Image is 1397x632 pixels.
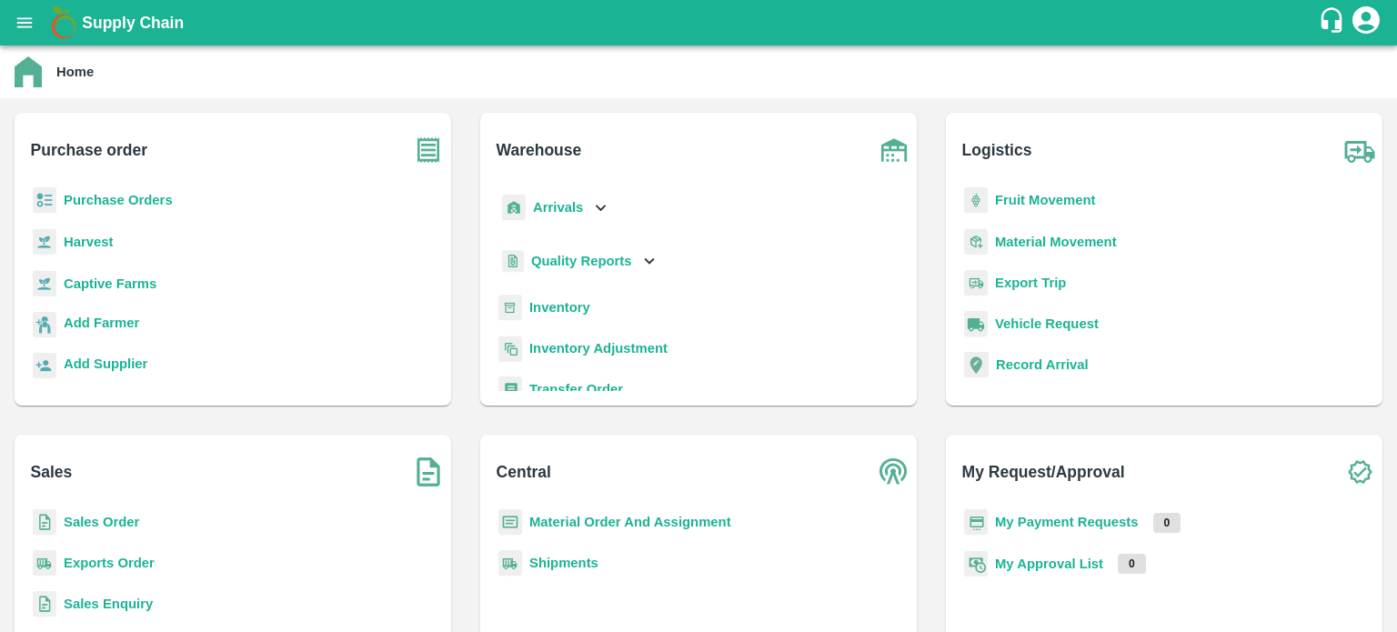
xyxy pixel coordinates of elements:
[502,195,526,221] img: whArrival
[64,193,173,207] a: Purchase Orders
[64,354,147,378] a: Add Supplier
[498,509,522,536] img: centralMaterial
[64,556,155,570] a: Exports Order
[1337,127,1382,173] img: truck
[964,509,988,536] img: payment
[995,193,1096,207] a: Fruit Movement
[64,276,156,291] a: Captive Farms
[33,353,56,379] img: supplier
[64,235,113,249] a: Harvest
[498,336,522,362] img: inventory
[1350,4,1382,42] div: account of current user
[529,515,731,529] a: Material Order And Assignment
[964,311,988,337] img: vehicle
[498,187,611,228] div: Arrivals
[64,356,147,371] b: Add Supplier
[964,228,988,256] img: material
[498,295,522,321] img: whInventory
[56,65,94,79] b: Home
[1318,6,1350,39] div: customer-support
[33,270,56,297] img: harvest
[33,591,56,617] img: sales
[871,449,917,495] img: central
[964,270,988,296] img: delivery
[502,250,524,273] img: qualityReport
[497,459,551,485] b: Central
[406,127,451,173] img: purchase
[64,313,139,337] a: Add Farmer
[529,300,590,315] a: Inventory
[15,56,42,87] img: home
[529,556,598,570] a: Shipments
[995,557,1103,571] a: My Approval List
[964,352,989,377] img: recordArrival
[995,276,1066,290] a: Export Trip
[996,357,1089,372] a: Record Arrival
[497,137,582,163] b: Warehouse
[1337,449,1382,495] img: check
[498,376,522,403] img: whTransfer
[33,187,56,214] img: reciept
[33,312,56,338] img: farmer
[82,14,184,32] b: Supply Chain
[33,509,56,536] img: sales
[964,187,988,214] img: fruit
[533,200,583,215] b: Arrivals
[82,10,1318,35] a: Supply Chain
[64,515,139,529] a: Sales Order
[1153,513,1181,533] p: 0
[33,228,56,256] img: harvest
[1118,554,1146,574] p: 0
[995,316,1099,331] a: Vehicle Request
[529,341,668,356] a: Inventory Adjustment
[45,5,82,41] img: logo
[64,597,153,611] a: Sales Enquiry
[498,243,659,280] div: Quality Reports
[871,127,917,173] img: warehouse
[995,235,1117,249] a: Material Movement
[31,459,73,485] b: Sales
[962,137,1032,163] b: Logistics
[531,254,632,268] b: Quality Reports
[64,316,139,330] b: Add Farmer
[529,382,623,396] a: Transfer Order
[962,459,1125,485] b: My Request/Approval
[4,2,45,44] button: open drawer
[31,137,147,163] b: Purchase order
[964,550,988,577] img: approval
[406,449,451,495] img: soSales
[995,515,1139,529] a: My Payment Requests
[498,550,522,577] img: shipments
[33,550,56,577] img: shipments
